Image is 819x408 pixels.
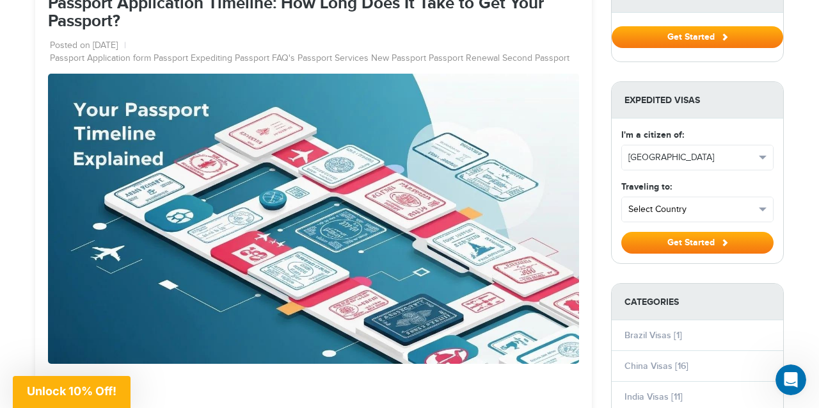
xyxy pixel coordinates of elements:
span: Unlock 10% Off! [27,384,116,398]
a: China Visas [16] [624,361,688,371]
iframe: Intercom live chat [775,364,806,395]
label: Traveling to: [621,180,672,193]
span: [GEOGRAPHIC_DATA] [628,151,755,164]
a: Passport Expediting [154,53,232,65]
a: Passport Application form [50,53,151,65]
li: Posted on [DATE] [50,40,126,53]
img: passport-timeline_-_28de80_-_2186b91805bf8f87dc4281b6adbed06c6a56d5ae.jpg [48,74,579,364]
a: Brazil Visas [1] [624,330,682,341]
a: India Visas [11] [624,391,683,402]
span: Select Country [628,203,755,216]
a: Passport Renewal [429,53,500,65]
button: Get Started [612,26,783,48]
a: Passport Services [298,53,369,65]
div: Unlock 10% Off! [13,376,131,408]
button: Select Country [622,197,773,222]
button: [GEOGRAPHIC_DATA] [622,145,773,170]
a: Passport FAQ's [235,53,295,65]
strong: Expedited Visas [612,82,783,118]
label: I'm a citizen of: [621,128,684,142]
a: Second Passport [502,53,569,65]
a: Get Started [612,31,783,42]
button: Get Started [621,232,774,254]
a: New Passport [371,53,426,65]
strong: Categories [612,284,783,320]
